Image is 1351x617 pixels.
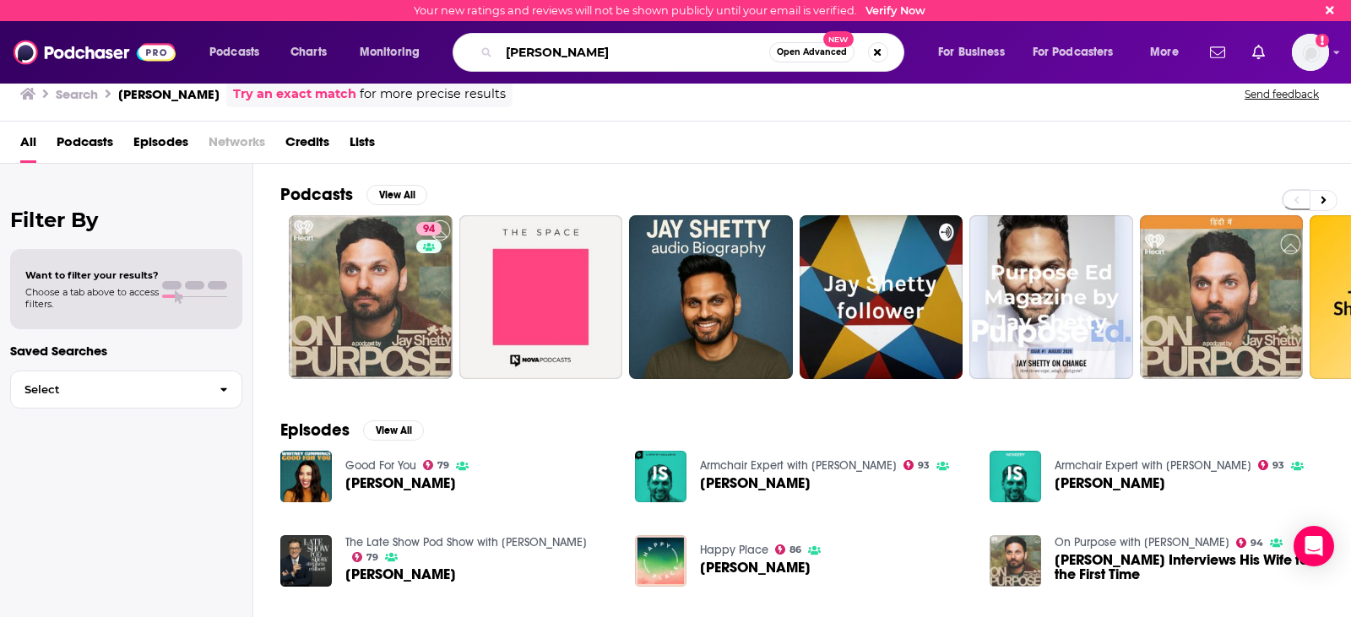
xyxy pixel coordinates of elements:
[118,86,220,102] h3: [PERSON_NAME]
[700,560,811,575] span: [PERSON_NAME]
[280,184,353,205] h2: Podcasts
[209,128,265,163] span: Networks
[1055,476,1165,490] a: Jay Shetty
[1150,41,1179,64] span: More
[769,42,855,62] button: Open AdvancedNew
[345,535,587,549] a: The Late Show Pod Show with Stephen Colbert
[280,184,427,205] a: PodcastsView All
[10,208,242,232] h2: Filter By
[1055,476,1165,490] span: [PERSON_NAME]
[57,128,113,163] a: Podcasts
[789,546,801,554] span: 86
[233,84,356,104] a: Try an exact match
[926,39,1026,66] button: open menu
[1055,553,1324,582] a: Jay Shetty Interviews His Wife for the First Time
[366,554,378,561] span: 79
[25,286,159,310] span: Choose a tab above to access filters.
[279,39,337,66] a: Charts
[990,535,1041,587] img: Jay Shetty Interviews His Wife for the First Time
[918,462,930,469] span: 93
[280,451,332,502] img: Jay Shetty
[1292,34,1329,71] span: Logged in as sonaliranasoma
[366,185,427,205] button: View All
[1033,41,1114,64] span: For Podcasters
[1055,535,1229,549] a: On Purpose with Jay Shetty
[352,552,379,562] a: 79
[1055,458,1251,473] a: Armchair Expert with Dax Shepard
[350,128,375,163] a: Lists
[700,543,768,557] a: Happy Place
[25,269,159,281] span: Want to filter your results?
[10,371,242,409] button: Select
[1292,34,1329,71] img: User Profile
[1203,38,1232,67] a: Show notifications dropdown
[280,535,332,587] img: Jay Shetty
[345,567,456,582] a: Jay Shetty
[1272,462,1284,469] span: 93
[1022,39,1138,66] button: open menu
[360,84,506,104] span: for more precise results
[345,458,416,473] a: Good For You
[348,39,442,66] button: open menu
[990,451,1041,502] img: Jay Shetty
[14,36,176,68] img: Podchaser - Follow, Share and Rate Podcasts
[345,567,456,582] span: [PERSON_NAME]
[360,41,420,64] span: Monitoring
[423,221,435,238] span: 94
[437,462,449,469] span: 79
[285,128,329,163] a: Credits
[499,39,769,66] input: Search podcasts, credits, & more...
[345,476,456,490] a: Jay Shetty
[700,458,897,473] a: Armchair Expert with Dax Shepard
[1292,34,1329,71] button: Show profile menu
[777,48,847,57] span: Open Advanced
[1251,539,1263,547] span: 94
[56,86,98,102] h3: Search
[133,128,188,163] a: Episodes
[11,384,206,395] span: Select
[1055,553,1324,582] span: [PERSON_NAME] Interviews His Wife for the First Time
[938,41,1005,64] span: For Business
[280,419,350,441] h2: Episodes
[20,128,36,163] a: All
[1138,39,1200,66] button: open menu
[290,41,327,64] span: Charts
[280,419,424,441] a: EpisodesView All
[469,33,920,72] div: Search podcasts, credits, & more...
[1240,87,1324,101] button: Send feedback
[363,420,424,441] button: View All
[700,560,811,575] a: Jay Shetty
[635,451,686,502] img: Jay Shetty
[635,535,686,587] img: Jay Shetty
[414,4,925,17] div: Your new ratings and reviews will not be shown publicly until your email is verified.
[1316,34,1329,47] svg: Email not verified
[1236,538,1264,548] a: 94
[700,476,811,490] span: [PERSON_NAME]
[10,343,242,359] p: Saved Searches
[423,460,450,470] a: 79
[1245,38,1272,67] a: Show notifications dropdown
[903,460,931,470] a: 93
[416,222,442,235] a: 94
[775,544,802,555] a: 86
[345,476,456,490] span: [PERSON_NAME]
[865,4,925,17] a: Verify Now
[198,39,281,66] button: open menu
[700,476,811,490] a: Jay Shetty
[209,41,259,64] span: Podcasts
[1258,460,1285,470] a: 93
[823,31,854,47] span: New
[1294,526,1334,566] div: Open Intercom Messenger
